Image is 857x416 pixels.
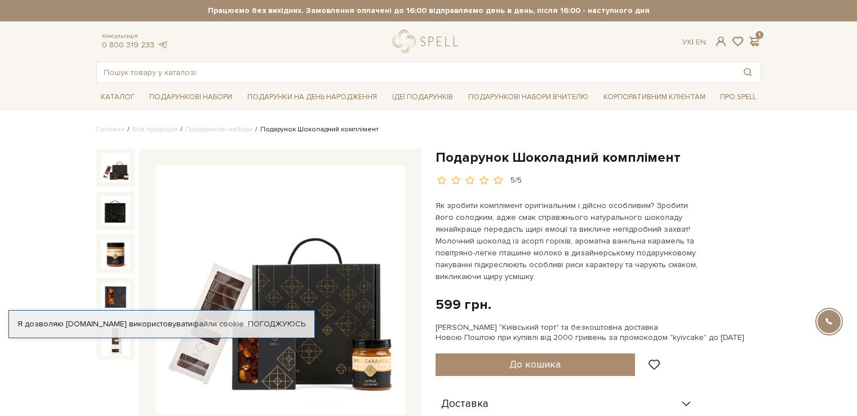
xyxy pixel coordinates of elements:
img: Подарунок Шоколадний комплімент [101,282,130,312]
a: telegram [157,40,168,50]
span: Доставка [441,399,489,409]
a: 0 800 319 233 [102,40,154,50]
input: Пошук товару у каталозі [97,62,735,82]
img: Подарунок Шоколадний комплімент [156,166,405,415]
a: Про Spell [716,88,761,106]
a: Вся продукція [132,125,177,134]
li: Подарунок Шоколадний комплімент [252,125,379,135]
div: Ук [682,37,706,47]
div: [PERSON_NAME] "Київський торт" та безкоштовна доставка Новою Поштою при купівлі від 2000 гривень ... [436,322,761,343]
a: Подарункові набори Вчителю [464,87,593,107]
a: Каталог [96,88,139,106]
span: | [692,37,694,47]
a: En [696,37,706,47]
div: Я дозволяю [DOMAIN_NAME] використовувати [9,319,314,329]
strong: Працюємо без вихідних. Замовлення оплачені до 16:00 відправляємо день в день, після 16:00 - насту... [96,6,761,16]
button: До кошика [436,353,636,376]
span: Консультація: [102,33,168,40]
span: До кошика [509,358,561,370]
a: logo [393,30,463,53]
h1: Подарунок Шоколадний комплімент [436,149,761,166]
a: Погоджуюсь [248,319,305,329]
p: Як зробити комплімент оригінальним і дійсно особливим? Зробити його солодким, адже смак справжньо... [436,200,700,282]
img: Подарунок Шоколадний комплімент [101,239,130,268]
img: Подарунок Шоколадний комплімент [101,325,130,355]
div: 5/5 [510,175,522,186]
button: Пошук товару у каталозі [735,62,761,82]
a: Головна [96,125,125,134]
a: Корпоративним клієнтам [599,88,710,106]
div: 599 грн. [436,296,491,313]
img: Подарунок Шоколадний комплімент [101,196,130,225]
a: Ідеї подарунків [388,88,458,106]
a: Подарунки на День народження [243,88,381,106]
img: Подарунок Шоколадний комплімент [101,153,130,183]
a: Подарункові набори [145,88,237,106]
a: файли cookie [193,319,244,329]
a: Подарункові набори [185,125,252,134]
